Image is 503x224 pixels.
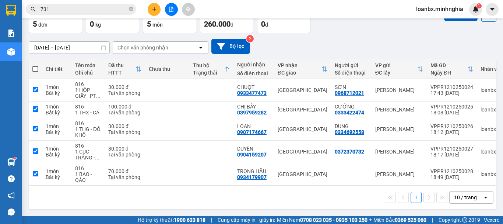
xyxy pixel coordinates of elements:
span: món [152,22,163,28]
div: 0968712021 [335,90,364,96]
span: close-circle [129,7,133,11]
button: caret-down [486,3,499,16]
span: loanbx.minhnghia [410,4,469,14]
button: Đơn hàng5đơn [29,7,82,33]
span: notification [8,192,15,199]
div: Tại văn phòng [108,110,141,116]
span: copyright [462,217,467,223]
span: ... [95,155,99,161]
div: LOAN [237,123,270,129]
div: 0333422474 [335,110,364,116]
div: Mã GD [430,62,467,68]
input: Select a date range. [29,42,109,54]
div: 1 BAO - QÁO [75,171,101,183]
span: Miền Bắc [373,216,426,224]
th: Toggle SortBy [105,59,145,79]
div: 18:49 [DATE] [430,174,473,180]
div: [GEOGRAPHIC_DATA] [278,107,327,113]
span: 0 [261,20,265,28]
div: Bất kỳ [46,110,68,116]
strong: 0369 525 060 [395,217,426,223]
div: [PERSON_NAME] [375,149,423,155]
th: Toggle SortBy [372,59,427,79]
span: search [31,7,36,12]
div: [GEOGRAPHIC_DATA] [278,126,327,132]
img: warehouse-icon [7,48,15,56]
span: 5 [147,20,151,28]
div: 0933477473 [237,90,267,96]
span: 0 [90,20,94,28]
div: 1 món [46,84,68,90]
div: DUYÊN [237,146,270,152]
img: icon-new-feature [472,6,479,13]
div: VPPR1210250026 [430,123,473,129]
div: DUNG [335,123,368,129]
div: Đã thu [108,62,136,68]
strong: 1900 633 818 [174,217,205,223]
div: 1 THX - CÁ [75,110,101,116]
button: file-add [165,3,178,16]
div: 17:43 [DATE] [430,90,473,96]
img: warehouse-icon [7,158,15,166]
div: Người nhận [237,62,270,68]
button: Chưa thu0đ [257,7,310,33]
span: plus [152,7,157,12]
svg: open [198,45,204,51]
strong: 0708 023 035 - 0935 103 250 [300,217,367,223]
div: TRỌNG HẬU [237,168,270,174]
div: [PERSON_NAME] [375,171,423,177]
div: 70.000 đ [108,168,141,174]
div: VPPR1210250028 [430,168,473,174]
sup: 1 [14,157,16,159]
span: message [8,209,15,216]
button: plus [148,3,161,16]
span: kg [95,22,101,28]
th: Toggle SortBy [427,59,477,79]
div: 30.000 đ [108,123,141,129]
span: Cung cấp máy in - giấy in: [218,216,275,224]
div: 1 món [46,146,68,152]
div: Tại văn phòng [108,90,141,96]
div: 0397959282 [237,110,267,116]
div: 1 CỤC TRẮNG - BÁNH [75,149,101,161]
span: đ [231,22,233,28]
button: Đã thu260.000đ [200,7,253,33]
div: Bất kỳ [46,90,68,96]
div: 1 THG - ĐỒ KHÔ [75,126,101,138]
div: 0334692558 [335,129,364,135]
sup: 1 [476,3,482,8]
span: caret-down [489,6,496,13]
div: Ghi chú [75,70,101,76]
div: ĐC lấy [375,70,417,76]
div: Số điện thoại [237,70,270,76]
div: 30.000 đ [108,84,141,90]
div: 816 [75,81,101,87]
th: Toggle SortBy [274,59,331,79]
span: Hỗ trợ kỹ thuật: [138,216,205,224]
div: Bất kỳ [46,174,68,180]
div: VPPR1210250027 [430,146,473,152]
div: Chưa thu [149,66,186,72]
span: 260.000 [204,20,231,28]
div: 18:08 [DATE] [430,110,473,116]
span: Miền Nam [277,216,367,224]
span: file-add [169,7,174,12]
div: 100.000 đ [108,104,141,110]
div: [GEOGRAPHIC_DATA] [278,149,327,155]
span: đ [265,22,268,28]
div: Tại văn phòng [108,152,141,158]
div: HTTT [108,70,136,76]
div: VP gửi [375,62,417,68]
div: Ngày ĐH [430,70,467,76]
img: logo-vxr [6,5,16,16]
div: [GEOGRAPHIC_DATA] [278,171,327,177]
input: Tìm tên, số ĐT hoặc mã đơn [41,5,127,13]
div: 0372370732 [335,149,364,155]
div: Chọn văn phòng nhận [117,44,168,51]
div: 0934179907 [237,174,267,180]
div: CHUỘT [237,84,270,90]
div: CHỊ BẢY [237,104,270,110]
div: 816 [75,120,101,126]
sup: 2 [246,35,254,42]
div: ĐC giao [278,70,321,76]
